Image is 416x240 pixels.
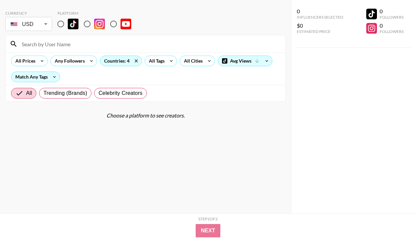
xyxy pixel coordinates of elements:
span: All [26,89,32,97]
div: Platform [57,11,137,16]
div: $0 [297,22,343,29]
span: Celebrity Creators [98,89,143,97]
div: Countries: 4 [100,56,142,66]
div: 0 [380,8,404,15]
div: All Cities [180,56,204,66]
div: All Tags [145,56,166,66]
div: Match Any Tags [11,72,60,82]
div: USD [7,18,51,30]
div: Avg Views [218,56,272,66]
input: Search by User Name [18,39,281,49]
div: Currency [5,11,52,16]
div: 0 [297,8,343,15]
div: Choose a platform to see creators. [5,112,286,119]
span: Trending (Brands) [43,89,87,97]
div: Followers [380,29,404,34]
div: Influencers Selected [297,15,343,20]
div: Estimated Price [297,29,343,34]
div: Step 1 of 2 [198,216,218,221]
img: YouTube [121,19,131,29]
div: Any Followers [51,56,86,66]
img: Instagram [94,19,105,29]
img: TikTok [68,19,78,29]
div: Followers [380,15,404,20]
div: All Prices [11,56,37,66]
button: Next [196,224,221,237]
div: 0 [380,22,404,29]
iframe: Drift Widget Chat Controller [383,207,408,232]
